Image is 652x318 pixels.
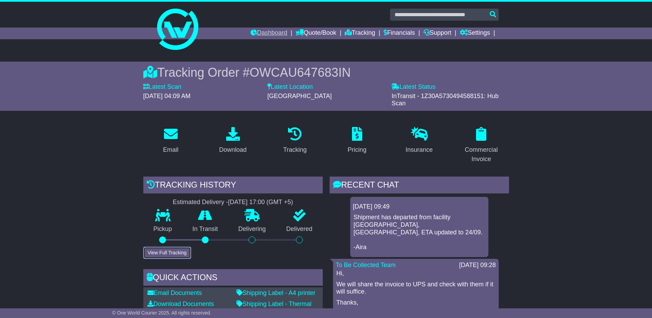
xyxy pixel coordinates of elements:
[147,300,214,307] a: Download Documents
[143,199,323,206] div: Estimated Delivery -
[182,225,228,233] p: In Transit
[336,262,396,268] a: To Be Collected Team
[336,299,495,307] p: Thanks,
[143,247,191,259] button: View Full Tracking
[384,28,415,39] a: Financials
[143,177,323,195] div: Tracking history
[354,214,485,251] p: Shipment has departed from facility [GEOGRAPHIC_DATA], [GEOGRAPHIC_DATA], ETA updated to 24/09. -...
[112,310,211,316] span: © One World Courier 2025. All rights reserved.
[236,300,312,315] a: Shipping Label - Thermal printer
[143,225,183,233] p: Pickup
[228,199,293,206] div: [DATE] 17:00 (GMT +5)
[228,225,276,233] p: Delivering
[143,269,323,288] div: Quick Actions
[163,145,178,155] div: Email
[343,125,371,157] a: Pricing
[236,289,316,296] a: Shipping Label - A4 printer
[458,145,505,164] div: Commercial Invoice
[347,145,366,155] div: Pricing
[267,93,332,99] span: [GEOGRAPHIC_DATA]
[147,289,202,296] a: Email Documents
[391,83,435,91] label: Latest Status
[336,281,495,296] p: We will share the invoice to UPS and check with them if it will suffice.
[143,83,181,91] label: Latest Scan
[406,145,433,155] div: Insurance
[423,28,451,39] a: Support
[143,93,191,99] span: [DATE] 04:09 AM
[250,65,351,79] span: OWCAU647683IN
[214,125,251,157] a: Download
[143,65,509,80] div: Tracking Order #
[276,225,323,233] p: Delivered
[353,203,486,211] div: [DATE] 09:49
[460,28,490,39] a: Settings
[345,28,375,39] a: Tracking
[251,28,287,39] a: Dashboard
[219,145,246,155] div: Download
[296,28,336,39] a: Quote/Book
[283,145,307,155] div: Tracking
[401,125,437,157] a: Insurance
[459,262,496,269] div: [DATE] 09:28
[158,125,183,157] a: Email
[454,125,509,166] a: Commercial Invoice
[330,177,509,195] div: RECENT CHAT
[279,125,311,157] a: Tracking
[391,93,499,107] span: InTransit - 1Z30A5730494588151: Hub Scan
[336,270,495,277] p: Hi,
[267,83,313,91] label: Latest Location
